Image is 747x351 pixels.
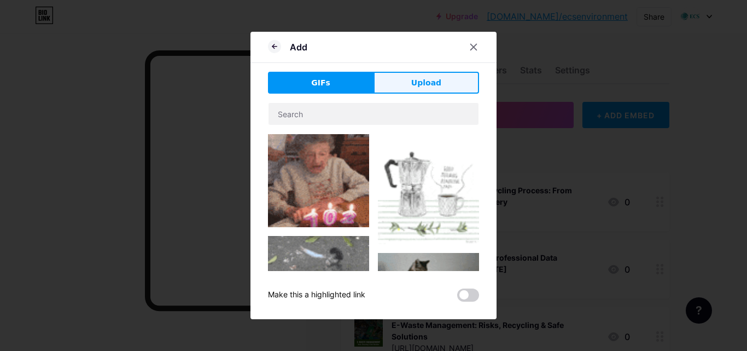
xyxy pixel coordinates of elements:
[411,77,441,89] span: Upload
[373,72,479,94] button: Upload
[290,41,307,54] div: Add
[311,77,330,89] span: GIFs
[268,134,369,227] img: Gihpy
[378,253,479,330] img: Gihpy
[269,103,478,125] input: Search
[378,134,479,244] img: Gihpy
[268,289,365,302] div: Make this a highlighted link
[268,236,369,303] img: Gihpy
[268,72,373,94] button: GIFs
